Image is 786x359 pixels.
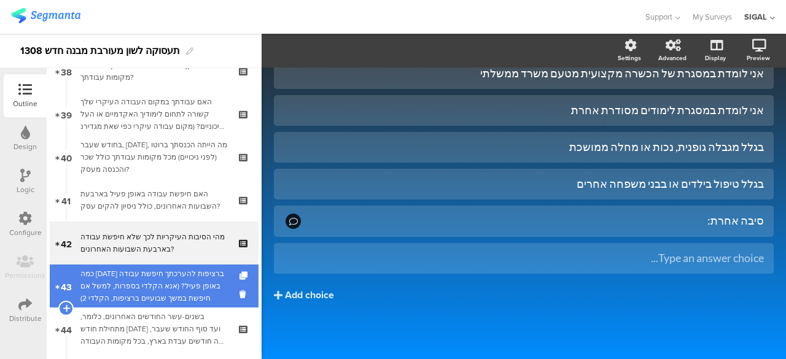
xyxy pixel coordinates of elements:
div: Advanced [658,53,687,63]
div: בשנים-עשר החודשים האחרונים, כלומר, מתחילת חודש אוגוסט 2024 ועד סוף החודש שעבר, כמה חודשים עבדת בא... [80,311,227,347]
div: SIGAL [744,11,767,23]
div: Configure [9,227,42,238]
div: בגלל טיפול בילדים או בבני משפחה אחרים [284,177,764,191]
span: Support [645,11,672,23]
button: Add choice [274,280,774,311]
a: 40 בחודש שעבר, [DATE], מה הייתה הכנסתך ברוטו (לפני ניכויים) מכל מקומות עבודתך כולל שכר והכנסה מעסק? [50,136,259,179]
a: 43 כמה [DATE] ברציפות להערכתך חיפשת עבודה באופן פעיל? (אנא הקלדי בספרות, למשל אם חיפשת במשך שבועי... [50,264,259,307]
div: Logic [17,184,34,195]
div: בחודש שעבר, יולי 2025, מה הייתה הכנסתך ברוטו (לפני ניכויים) מכל מקומות עבודתך כולל שכר והכנסה מעסק? [80,139,227,176]
div: Distribute [9,313,42,324]
div: סיבה אחרת: [303,214,764,228]
span: 40 [61,150,72,164]
div: Outline [13,98,37,109]
div: אני לומדת במסגרת לימודים מסודרת אחרת [284,103,764,117]
div: Preview [747,53,770,63]
div: האם עבודתך במקום העבודה העיקרי שלך קשורה לתחום לימודיך האקדמיים או העל תיכוניים? (מקום עבודה עיקר... [80,96,227,133]
a: 39 האם עבודתך במקום העבודה העיקרי שלך קשורה לתחום לימודיך האקדמיים או העל תיכוניים? (מקום עבודה ע... [50,93,259,136]
div: אני לומדת במסגרת של הכשרה מקצועית מטעם משרד ממשלתי [284,66,764,80]
div: Design [14,141,37,152]
div: תעסוקה לשון מעורבת מבנה חדש 1308 [20,41,180,61]
span: 44 [61,322,72,336]
span: 42 [61,236,72,250]
div: בגלל מגבלה גופנית, נכות או מחלה ממושכת [284,140,764,154]
span: 39 [61,107,72,121]
span: 43 [61,279,72,293]
div: Settings [618,53,641,63]
div: Add choice [285,289,334,302]
span: Type an answer choice... [651,251,764,264]
div: מהי הסיבות העיקריות לכך שלא חיפשת עבודה בארבעת השבועות האחרונים? [80,231,227,255]
a: 38 באיזה היקף משרה אתה עובד בדרך כלל בכל מקומות עבודתך? [50,50,259,93]
div: באיזה היקף משרה אתה עובד בדרך כלל בכל מקומות עבודתך? [80,59,227,83]
a: 44 בשנים-עשר החודשים האחרונים, כלומר, מתחילת חודש [DATE] ועד סוף החודש שעבר, כמה חודשים עבדת בארץ... [50,307,259,350]
div: האם חיפשת עבודה באופן פעיל בארבעת השבועות האחרונים, כולל ניסיון להקים עסק? [80,188,227,212]
span: 41 [61,193,71,207]
a: 41 האם חיפשת עבודה באופן פעיל בארבעת השבועות האחרונים, כולל ניסיון להקים עסק? [50,179,259,222]
div: Display [705,53,726,63]
a: 42 מהי הסיבות העיקריות לכך שלא חיפשת עבודה בארבעת השבועות האחרונים? [50,222,259,264]
i: Delete [239,288,250,300]
span: 38 [61,64,72,78]
i: Duplicate [239,272,250,280]
div: כמה שבועות ברציפות להערכתך חיפשת עבודה באופן פעיל? (אנא הקלדי בספרות, למשל אם חיפשת במשך שבועיים ... [80,268,232,304]
img: segmanta logo [11,8,80,23]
